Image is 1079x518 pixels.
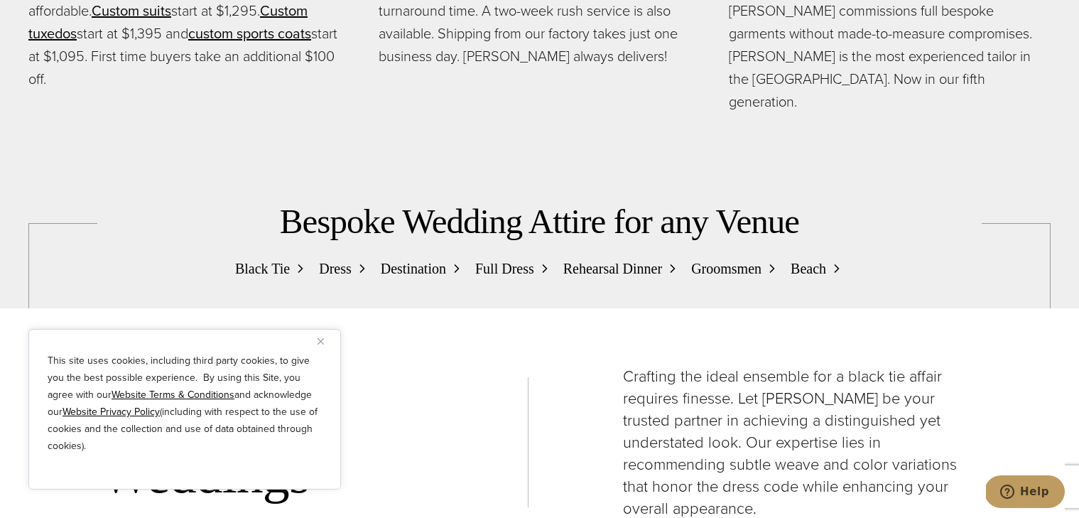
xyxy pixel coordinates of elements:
[188,23,311,44] a: custom sports coats
[318,333,335,350] button: Close
[57,201,1022,243] h2: Bespoke Wedding Attire for any Venue
[986,475,1065,511] iframe: Opens a widget where you can chat to one of our agents
[475,257,534,280] span: Full Dress
[691,257,761,280] span: Groomsmen
[475,257,552,280] a: Full Dress
[235,257,308,280] a: Black Tie
[381,257,446,280] span: Destination
[381,257,464,280] a: Destination
[563,257,680,280] a: Rehearsal Dinner
[235,257,290,280] span: Black Tie
[691,257,779,280] a: Groomsmen
[319,257,369,280] a: Dress
[791,257,826,280] span: Beach
[791,257,844,280] a: Beach
[63,404,160,419] a: Website Privacy Policy
[563,257,662,280] span: Rehearsal Dinner
[319,257,352,280] span: Dress
[318,338,324,345] img: Close
[48,352,322,455] p: This site uses cookies, including third party cookies, to give you the best possible experience. ...
[112,387,234,402] a: Website Terms & Conditions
